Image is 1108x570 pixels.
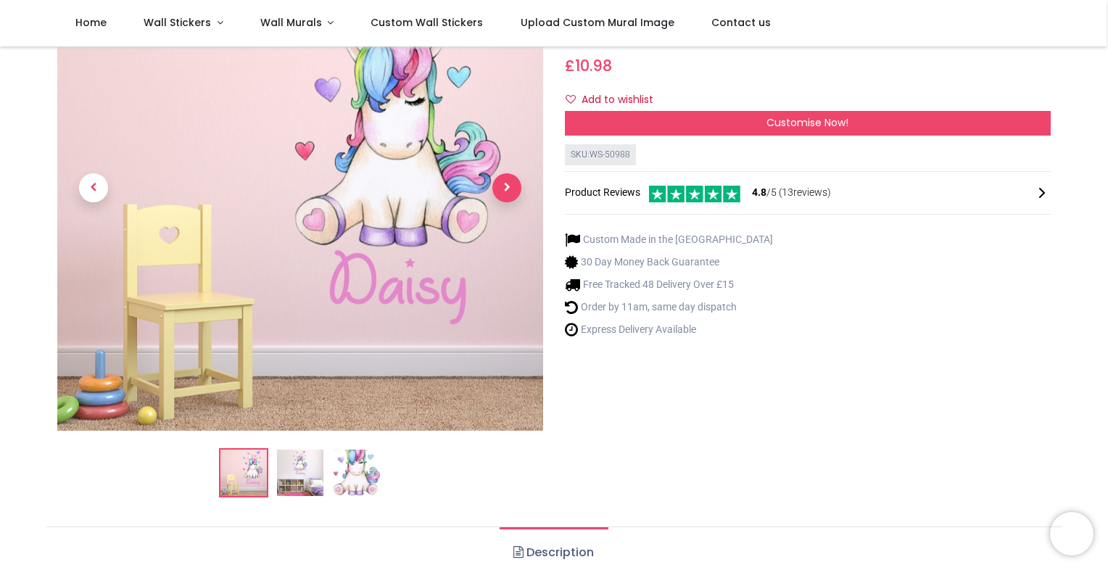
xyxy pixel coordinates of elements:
[565,232,773,247] li: Custom Made in the [GEOGRAPHIC_DATA]
[575,55,612,76] span: 10.98
[565,183,1051,203] div: Product Reviews
[492,173,521,202] span: Next
[565,322,773,337] li: Express Delivery Available
[334,450,380,496] img: WS-50988-03
[752,186,831,200] span: /5 ( 13 reviews)
[566,94,576,104] i: Add to wishlist
[471,17,543,358] a: Next
[565,277,773,292] li: Free Tracked 48 Delivery Over £15
[766,115,848,130] span: Customise Now!
[220,450,267,496] img: Custom Name Love Heart Unicorn Wall Sticker Personalised Kids Room Decal
[521,15,674,30] span: Upload Custom Mural Image
[565,300,773,315] li: Order by 11am, same day dispatch
[565,255,773,270] li: 30 Day Money Back Guarantee
[260,15,322,30] span: Wall Murals
[79,173,108,202] span: Previous
[711,15,771,30] span: Contact us
[565,144,636,165] div: SKU: WS-50988
[752,186,766,198] span: 4.8
[277,450,323,496] img: WS-50988-02
[371,15,483,30] span: Custom Wall Stickers
[144,15,211,30] span: Wall Stickers
[75,15,107,30] span: Home
[565,55,612,76] span: £
[1050,512,1093,555] iframe: Brevo live chat
[57,17,130,358] a: Previous
[565,88,666,112] button: Add to wishlistAdd to wishlist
